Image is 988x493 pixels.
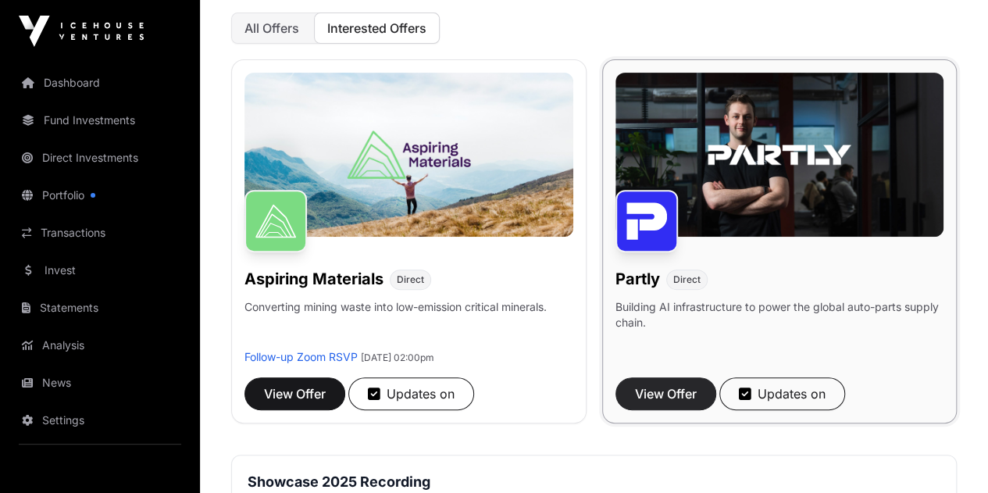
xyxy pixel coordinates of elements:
button: All Offers [231,13,312,44]
button: Updates on [348,377,474,410]
img: Aspiring-Banner.jpg [244,73,573,237]
strong: Showcase 2025 Recording [248,473,430,490]
a: Portfolio [12,178,187,213]
span: [DATE] 02:00pm [361,352,434,363]
button: View Offer [244,377,345,410]
div: Widget de chat [910,418,988,493]
img: Icehouse Ventures Logo [19,16,144,47]
a: Invest [12,253,187,288]
h1: Partly [615,268,660,290]
button: Interested Offers [314,13,440,44]
a: Statements [12,291,187,325]
div: Updates on [368,384,455,403]
a: Analysis [12,328,187,363]
span: Interested Offers [327,20,426,36]
span: Direct [673,273,701,286]
img: Aspiring Materials [244,190,307,252]
a: Follow-up Zoom RSVP [244,350,358,363]
h1: Aspiring Materials [244,268,383,290]
a: News [12,366,187,400]
iframe: Chat Widget [910,418,988,493]
a: Dashboard [12,66,187,100]
span: All Offers [244,20,299,36]
p: Converting mining waste into low-emission critical minerals. [244,299,547,349]
span: Direct [397,273,424,286]
img: Partly [615,190,678,252]
div: Updates on [739,384,826,403]
a: Transactions [12,216,187,250]
a: Settings [12,403,187,438]
p: Building AI infrastructure to power the global auto-parts supply chain. [615,299,944,349]
span: View Offer [635,384,697,403]
a: Fund Investments [12,103,187,138]
img: Partly-Banner.jpg [615,73,944,237]
button: View Offer [615,377,716,410]
button: Updates on [719,377,845,410]
a: Direct Investments [12,141,187,175]
span: View Offer [264,384,326,403]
